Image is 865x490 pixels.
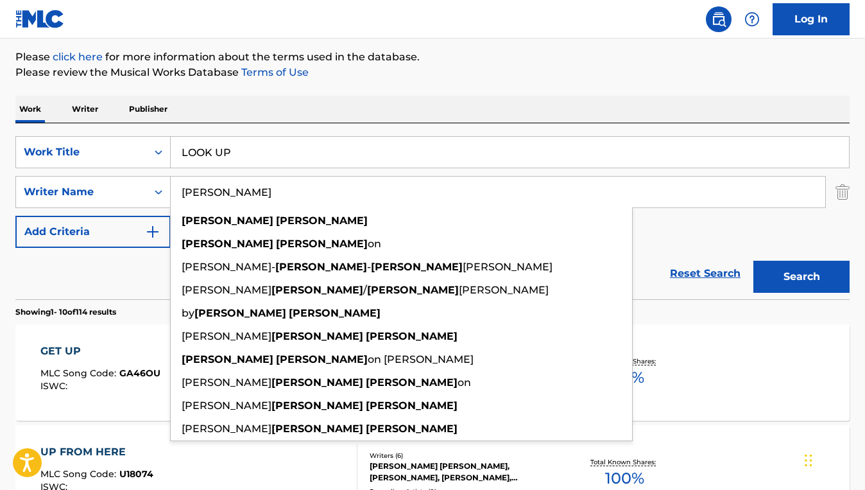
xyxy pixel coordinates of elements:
div: Work Title [24,144,139,160]
strong: [PERSON_NAME] [366,376,458,389]
div: Writer Name [24,184,139,200]
strong: [PERSON_NAME] [366,423,458,435]
span: [PERSON_NAME] [463,261,552,273]
p: Writer [68,96,102,123]
span: [PERSON_NAME]- [182,261,275,273]
p: Showing 1 - 10 of 114 results [15,306,116,318]
strong: [PERSON_NAME] [275,261,367,273]
span: 100 % [605,467,644,490]
strong: [PERSON_NAME] [366,399,458,412]
strong: [PERSON_NAME] [371,261,463,273]
button: Search [753,261,850,293]
strong: [PERSON_NAME] [271,399,363,412]
p: Work [15,96,45,123]
span: on [PERSON_NAME] [368,353,474,365]
span: [PERSON_NAME] [182,330,271,342]
p: Please for more information about the terms used in the database. [15,49,850,65]
button: Add Criteria [15,216,171,248]
strong: [PERSON_NAME] [271,330,363,342]
div: UP FROM HERE [40,444,153,460]
strong: [PERSON_NAME] [182,353,273,365]
a: click here [53,51,103,63]
strong: [PERSON_NAME] [276,238,368,250]
img: search [711,12,726,27]
img: Delete Criterion [835,176,850,208]
p: Please review the Musical Works Database [15,65,850,80]
span: [PERSON_NAME] [459,284,549,296]
strong: [PERSON_NAME] [276,353,368,365]
a: Terms of Use [239,66,309,78]
strong: [PERSON_NAME] [289,307,381,319]
div: Writers ( 6 ) [370,451,556,460]
span: ISWC : [40,380,71,392]
iframe: Chat Widget [801,428,865,490]
span: [PERSON_NAME] [182,376,271,389]
img: 9d2ae6d4665cec9f34b9.svg [145,224,160,240]
strong: [PERSON_NAME] [271,284,363,296]
strong: [PERSON_NAME] [271,423,363,435]
span: [PERSON_NAME] [182,284,271,296]
a: Log In [773,3,850,35]
form: Search Form [15,136,850,299]
span: U18074 [119,468,153,480]
span: - [367,261,371,273]
a: Reset Search [664,259,747,288]
strong: [PERSON_NAME] [276,214,368,227]
span: on [368,238,381,250]
strong: [PERSON_NAME] [194,307,286,319]
div: Drag [805,441,812,480]
div: [PERSON_NAME] [PERSON_NAME], [PERSON_NAME], [PERSON_NAME], [PERSON_NAME], [PERSON_NAME], [PERSON_... [370,460,556,484]
a: Public Search [706,6,732,32]
span: MLC Song Code : [40,468,119,480]
strong: [PERSON_NAME] [271,376,363,389]
span: MLC Song Code : [40,367,119,379]
strong: [PERSON_NAME] [367,284,459,296]
strong: [PERSON_NAME] [182,238,273,250]
img: help [744,12,760,27]
span: on [458,376,471,389]
a: GET UPMLC Song Code:GA46OUISWC:Writers (1)[PERSON_NAME]Recording Artists (3)ODG BRILL, CARAMA, CA... [15,324,850,421]
p: Publisher [125,96,171,123]
div: GET UP [40,344,160,359]
p: Total Known Shares: [590,457,659,467]
span: / [363,284,367,296]
img: MLC Logo [15,10,65,28]
span: by [182,307,194,319]
div: Help [739,6,765,32]
strong: [PERSON_NAME] [182,214,273,227]
span: [PERSON_NAME] [182,423,271,435]
strong: [PERSON_NAME] [366,330,458,342]
span: GA46OU [119,367,160,379]
span: [PERSON_NAME] [182,399,271,412]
